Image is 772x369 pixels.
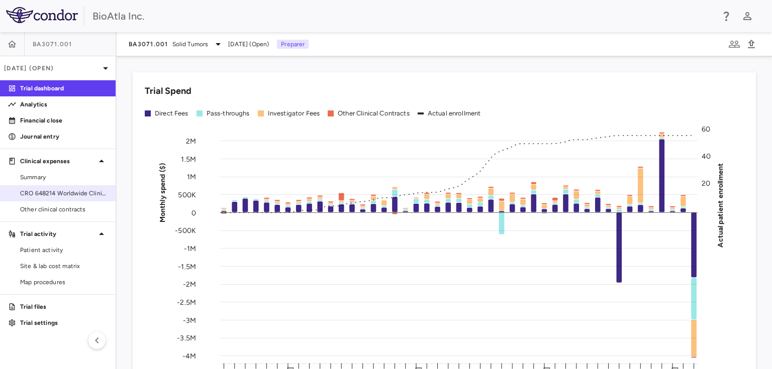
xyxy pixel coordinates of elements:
p: Trial activity [20,229,95,238]
p: Preparer [277,40,309,49]
tspan: 20 [702,179,710,187]
tspan: -3.5M [177,334,196,342]
h6: Trial Spend [145,84,191,98]
div: Investigator Fees [268,109,320,118]
img: logo-full-BYUhSk78.svg [6,7,78,23]
span: CRO 648214 Worldwide Clinical Trials Holdings, Inc. [20,189,108,198]
div: Direct Fees [155,109,188,118]
span: BA3071.001 [129,40,168,48]
p: Trial files [20,302,108,311]
span: Summary [20,173,108,182]
tspan: 1M [187,173,196,181]
tspan: 1.5M [181,155,196,163]
span: Patient activity [20,245,108,255]
span: Site & lab cost matrix [20,262,108,271]
tspan: 500K [178,190,196,199]
tspan: -1.5M [178,262,196,271]
span: Solid Tumors [172,40,209,49]
tspan: 2M [186,137,196,145]
tspan: -2M [183,280,196,289]
span: [DATE] (Open) [228,40,269,49]
p: Clinical expenses [20,157,95,166]
span: Map procedures [20,278,108,287]
tspan: -3M [183,316,196,324]
tspan: Monthly spend ($) [158,163,167,222]
p: Trial settings [20,318,108,327]
tspan: -4M [182,351,196,360]
tspan: Actual patient enrollment [716,163,725,247]
p: [DATE] (Open) [4,64,100,73]
span: Other clinical contracts [20,205,108,214]
tspan: 0 [191,208,196,217]
div: Pass-throughs [207,109,250,118]
tspan: 60 [702,125,710,134]
p: Trial dashboard [20,84,108,93]
span: BA3071.001 [33,40,72,48]
tspan: -2.5M [177,298,196,306]
p: Journal entry [20,132,108,141]
p: Financial close [20,116,108,125]
tspan: -500K [175,226,196,235]
p: Analytics [20,100,108,109]
div: BioAtla Inc. [92,9,714,24]
div: Actual enrollment [428,109,481,118]
div: Other Clinical Contracts [338,109,410,118]
tspan: -1M [184,244,196,253]
tspan: 40 [702,152,711,160]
